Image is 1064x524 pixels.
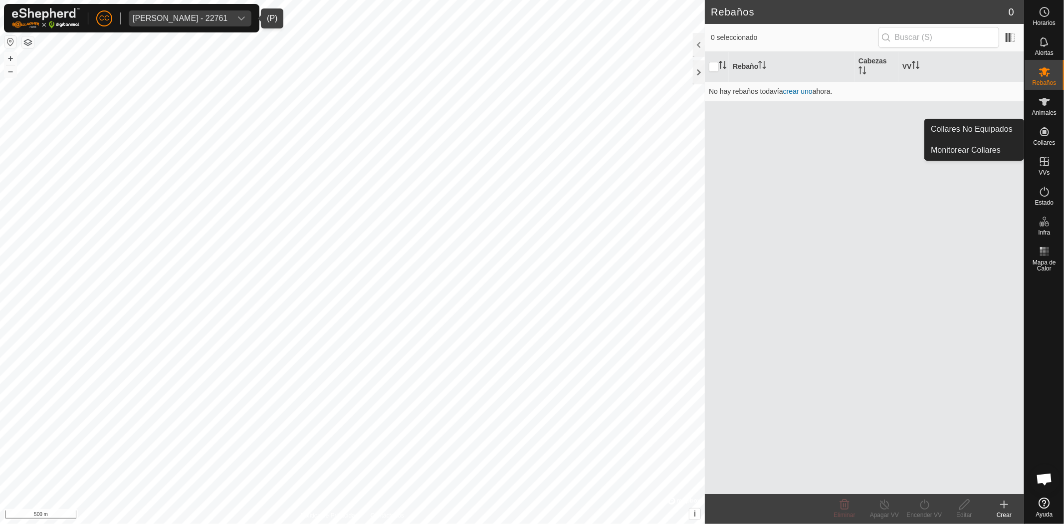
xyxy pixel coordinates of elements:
[129,10,231,26] span: Anca Sanda Bercian - 22761
[719,62,727,70] p-sorticon: Activar para ordenar
[1039,170,1050,176] span: VVs
[854,52,898,82] th: Cabezas
[22,36,34,48] button: Capas del Mapa
[694,510,696,518] span: i
[231,10,251,26] div: dropdown trigger
[12,8,80,28] img: Logo Gallagher
[898,52,1024,82] th: VV
[1038,230,1050,236] span: Infra
[4,65,16,77] button: –
[1030,464,1060,494] div: Chat abierto
[1032,110,1057,116] span: Animales
[834,512,855,519] span: Eliminar
[878,27,999,48] input: Buscar (S)
[1009,4,1014,19] span: 0
[912,62,920,70] p-sorticon: Activar para ordenar
[711,32,878,43] span: 0 seleccionado
[99,13,109,23] span: CC
[705,81,1024,101] td: No hay rebaños todavía ahora.
[1033,140,1055,146] span: Collares
[1033,20,1056,26] span: Horarios
[711,6,1009,18] h2: Rebaños
[1036,512,1053,518] span: Ayuda
[931,123,1013,135] span: Collares No Equipados
[689,509,700,520] button: i
[758,62,766,70] p-sorticon: Activar para ordenar
[133,14,227,22] div: [PERSON_NAME] - 22761
[984,511,1024,520] div: Crear
[1025,494,1064,522] a: Ayuda
[1027,260,1062,271] span: Mapa de Calor
[858,68,866,76] p-sorticon: Activar para ordenar
[925,140,1024,160] a: Monitorear Collares
[1035,200,1054,206] span: Estado
[4,52,16,64] button: +
[729,52,854,82] th: Rebaño
[301,511,358,520] a: Política de Privacidad
[925,119,1024,139] a: Collares No Equipados
[904,511,944,520] div: Encender VV
[371,511,404,520] a: Contáctenos
[4,36,16,48] button: Restablecer Mapa
[1035,50,1054,56] span: Alertas
[783,87,813,95] a: crear uno
[1032,80,1056,86] span: Rebaños
[944,511,984,520] div: Editar
[864,511,904,520] div: Apagar VV
[931,144,1001,156] span: Monitorear Collares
